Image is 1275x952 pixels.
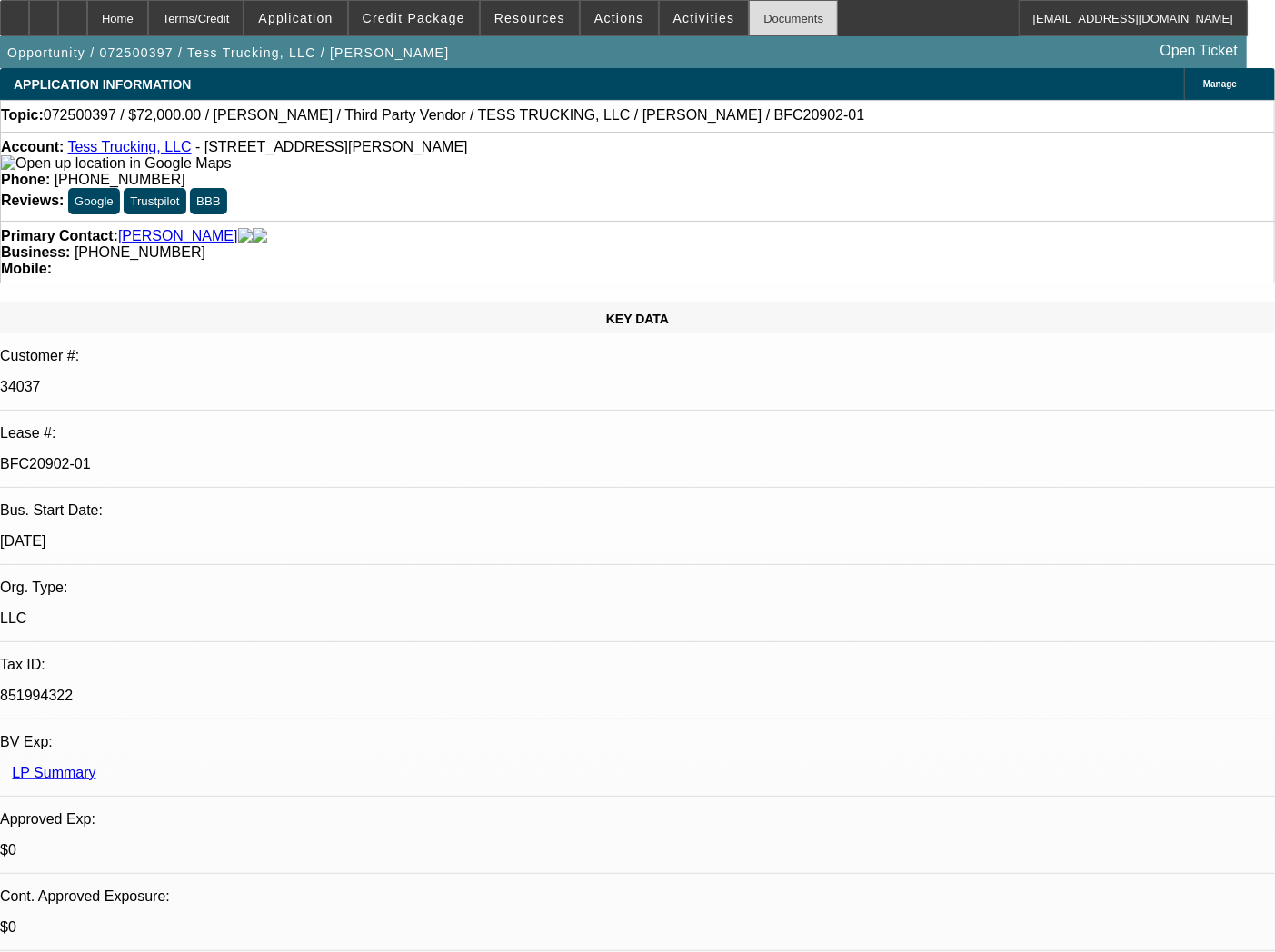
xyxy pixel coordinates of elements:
[44,107,865,124] span: 072500397 / $72,000.00 / [PERSON_NAME] / Third Party Vendor / TESS TRUCKING, LLC / [PERSON_NAME] ...
[75,244,205,260] span: [PHONE_NUMBER]
[1,107,44,124] strong: Topic:
[190,188,227,214] button: BBB
[1,193,64,208] strong: Reviews:
[67,139,191,154] a: Tess Trucking, LLC
[606,312,669,326] span: KEY DATA
[253,228,267,244] img: linkedin-icon.png
[7,45,449,60] span: Opportunity / 072500397 / Tess Trucking, LLC / [PERSON_NAME]
[68,188,120,214] button: Google
[238,228,253,244] img: facebook-icon.png
[124,188,185,214] button: Trustpilot
[581,1,658,35] button: Actions
[1,261,52,276] strong: Mobile:
[258,11,333,25] span: Application
[494,11,565,25] span: Resources
[481,1,579,35] button: Resources
[1153,35,1245,66] a: Open Ticket
[1203,79,1237,89] span: Manage
[195,139,468,154] span: - [STREET_ADDRESS][PERSON_NAME]
[1,172,50,187] strong: Phone:
[594,11,644,25] span: Actions
[244,1,346,35] button: Application
[14,77,191,92] span: APPLICATION INFORMATION
[55,172,185,187] span: [PHONE_NUMBER]
[12,765,95,780] a: LP Summary
[1,228,118,244] strong: Primary Contact:
[349,1,479,35] button: Credit Package
[118,228,238,244] a: [PERSON_NAME]
[1,155,231,172] img: Open up location in Google Maps
[1,244,70,260] strong: Business:
[673,11,735,25] span: Activities
[363,11,465,25] span: Credit Package
[660,1,749,35] button: Activities
[1,139,64,154] strong: Account:
[1,155,231,171] a: View Google Maps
